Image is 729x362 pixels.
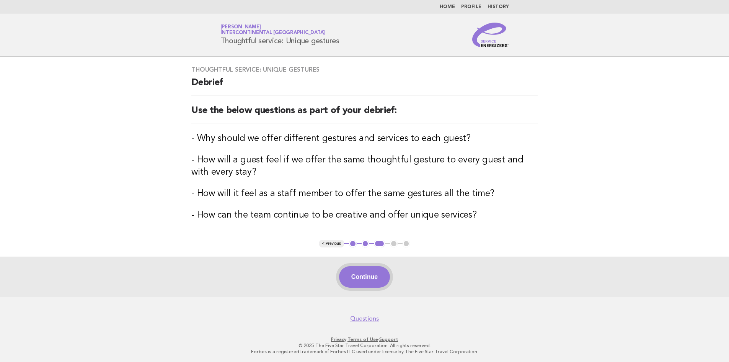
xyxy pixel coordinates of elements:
[220,31,325,36] span: InterContinental [GEOGRAPHIC_DATA]
[347,337,378,342] a: Terms of Use
[130,336,599,342] p: · ·
[220,25,339,45] h1: Thoughtful service: Unique gestures
[488,5,509,9] a: History
[331,337,346,342] a: Privacy
[339,266,390,288] button: Continue
[191,209,538,221] h3: - How can the team continue to be creative and offer unique services?
[191,188,538,200] h3: - How will it feel as a staff member to offer the same gestures all the time?
[191,66,538,74] h3: Thoughtful service: Unique gestures
[191,154,538,179] h3: - How will a guest feel if we offer the same thoughtful gesture to every guest and with every stay?
[191,77,538,95] h2: Debrief
[130,349,599,355] p: Forbes is a registered trademark of Forbes LLC used under license by The Five Star Travel Corpora...
[319,240,344,247] button: < Previous
[191,133,538,145] h3: - Why should we offer different gestures and services to each guest?
[461,5,481,9] a: Profile
[220,25,325,35] a: [PERSON_NAME]InterContinental [GEOGRAPHIC_DATA]
[472,23,509,47] img: Service Energizers
[374,240,385,247] button: 3
[379,337,398,342] a: Support
[349,240,357,247] button: 1
[350,315,379,323] a: Questions
[440,5,455,9] a: Home
[130,342,599,349] p: © 2025 The Five Star Travel Corporation. All rights reserved.
[191,105,538,123] h2: Use the below questions as part of your debrief:
[362,240,369,247] button: 2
